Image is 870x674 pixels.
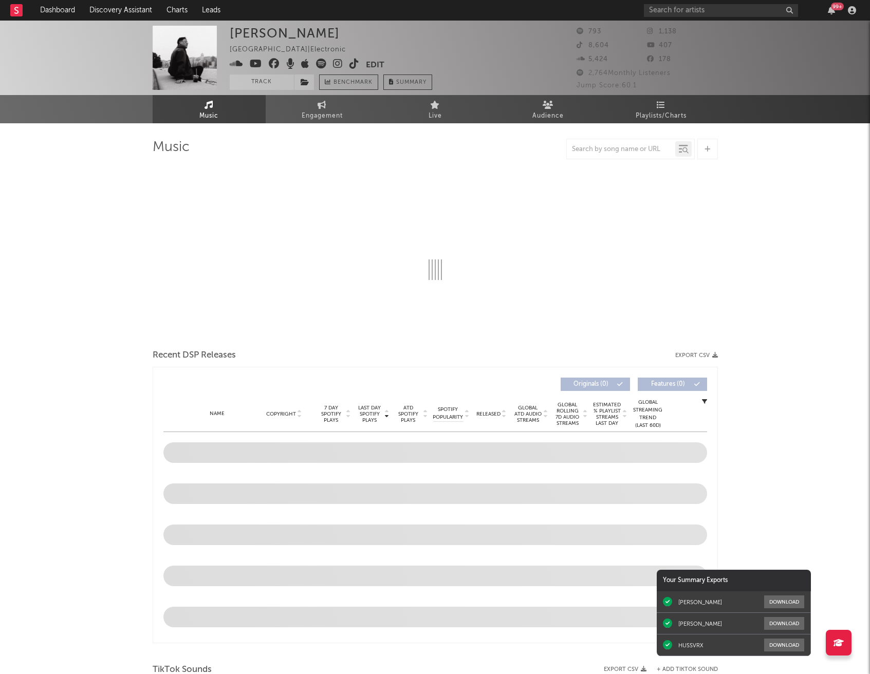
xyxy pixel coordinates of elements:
[230,44,358,56] div: [GEOGRAPHIC_DATA] | Electronic
[356,405,383,423] span: Last Day Spotify Plays
[593,402,621,426] span: Estimated % Playlist Streams Last Day
[230,26,340,41] div: [PERSON_NAME]
[577,56,608,63] span: 5,424
[514,405,542,423] span: Global ATD Audio Streams
[266,411,296,417] span: Copyright
[604,666,646,672] button: Export CSV
[492,95,605,123] a: Audience
[153,95,266,123] a: Music
[577,28,601,35] span: 793
[577,82,637,89] span: Jump Score: 60.1
[396,80,427,85] span: Summary
[647,56,671,63] span: 178
[636,110,687,122] span: Playlists/Charts
[379,95,492,123] a: Live
[577,70,671,77] span: 2,764 Monthly Listeners
[553,402,582,426] span: Global Rolling 7D Audio Streams
[678,620,722,627] div: [PERSON_NAME]
[764,617,804,630] button: Download
[230,74,294,90] button: Track
[647,42,672,49] span: 407
[433,406,463,421] span: Spotify Popularity
[647,28,677,35] span: 1,138
[678,642,704,649] div: HUSSVRX
[383,74,432,90] button: Summary
[577,42,609,49] span: 8,604
[605,95,718,123] a: Playlists/Charts
[266,95,379,123] a: Engagement
[678,598,722,606] div: [PERSON_NAME]
[828,6,835,14] button: 99+
[532,110,564,122] span: Audience
[764,639,804,651] button: Download
[675,352,718,359] button: Export CSV
[319,74,378,90] a: Benchmark
[366,59,384,71] button: Edit
[644,4,798,17] input: Search for artists
[395,405,422,423] span: ATD Spotify Plays
[657,570,811,591] div: Your Summary Exports
[334,77,373,89] span: Benchmark
[153,349,236,362] span: Recent DSP Releases
[318,405,345,423] span: 7 Day Spotify Plays
[646,667,718,672] button: + Add TikTok Sound
[764,595,804,608] button: Download
[567,381,615,387] span: Originals ( 0 )
[831,3,844,10] div: 99 +
[476,411,501,417] span: Released
[184,410,251,418] div: Name
[633,399,663,429] div: Global Streaming Trend (Last 60D)
[567,145,675,154] input: Search by song name or URL
[561,378,630,391] button: Originals(0)
[657,667,718,672] button: + Add TikTok Sound
[638,378,707,391] button: Features(0)
[199,110,218,122] span: Music
[429,110,442,122] span: Live
[302,110,343,122] span: Engagement
[644,381,692,387] span: Features ( 0 )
